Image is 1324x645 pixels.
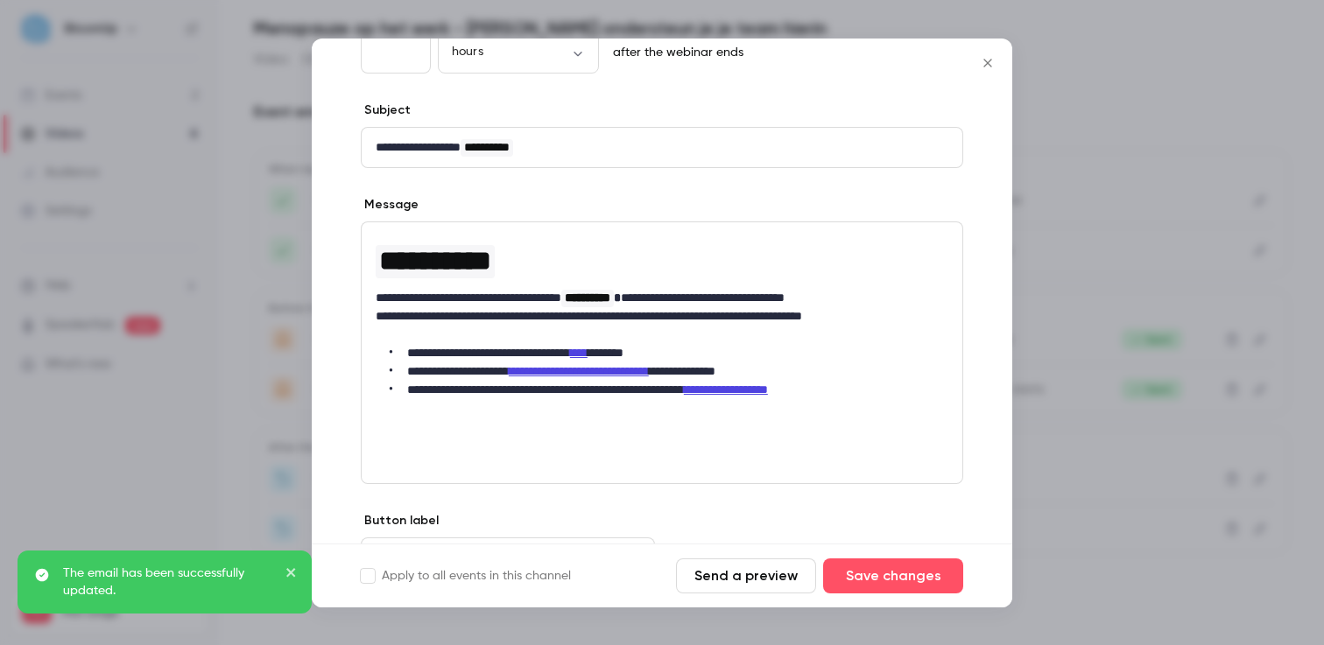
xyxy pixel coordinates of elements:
label: Apply to all events in this channel [361,567,571,585]
button: Send a preview [676,558,816,593]
div: editor [362,128,962,167]
button: close [285,564,298,585]
div: hours [438,43,599,60]
div: editor [697,538,961,578]
label: Subject [361,102,411,119]
div: editor [362,222,962,428]
button: Save changes [823,558,963,593]
div: editor [362,538,654,578]
label: Message [361,196,419,214]
p: after the webinar ends [606,44,743,61]
button: Close [970,46,1005,81]
p: The email has been successfully updated. [63,564,273,599]
label: Button label [361,512,439,529]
